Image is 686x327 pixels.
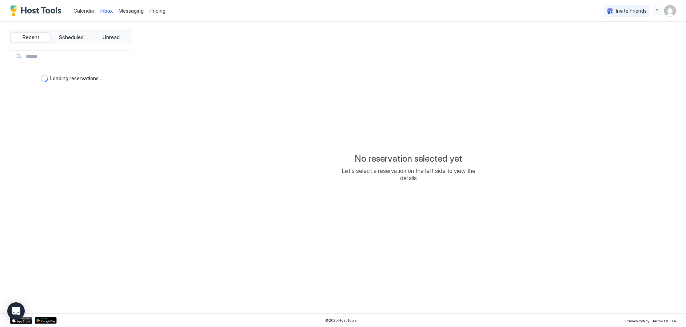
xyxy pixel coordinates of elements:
[73,7,95,15] a: Calendar
[12,32,51,43] button: Recent
[355,153,462,164] span: No reservation selected yet
[23,34,40,41] span: Recent
[336,167,481,182] span: Let's select a reservation on the left side to view the details
[149,8,165,14] span: Pricing
[103,34,120,41] span: Unread
[10,317,32,324] a: App Store
[59,34,84,41] span: Scheduled
[92,32,130,43] button: Unread
[10,31,132,44] div: tab-group
[35,317,57,324] a: Google Play Store
[23,51,131,63] input: Input Field
[119,8,144,14] span: Messaging
[325,318,357,323] span: © 2025 Host Tools
[41,75,48,82] div: loading
[616,8,647,14] span: Invite Friends
[625,319,649,323] span: Privacy Policy
[664,5,676,17] div: User profile
[7,302,25,320] div: Open Intercom Messenger
[50,75,102,82] span: Loading reservations...
[100,8,113,14] span: Inbox
[653,7,661,15] div: menu
[652,316,676,324] a: Terms Of Use
[52,32,91,43] button: Scheduled
[10,5,65,16] a: Host Tools Logo
[119,7,144,15] a: Messaging
[100,7,113,15] a: Inbox
[625,316,649,324] a: Privacy Policy
[73,8,95,14] span: Calendar
[652,319,676,323] span: Terms Of Use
